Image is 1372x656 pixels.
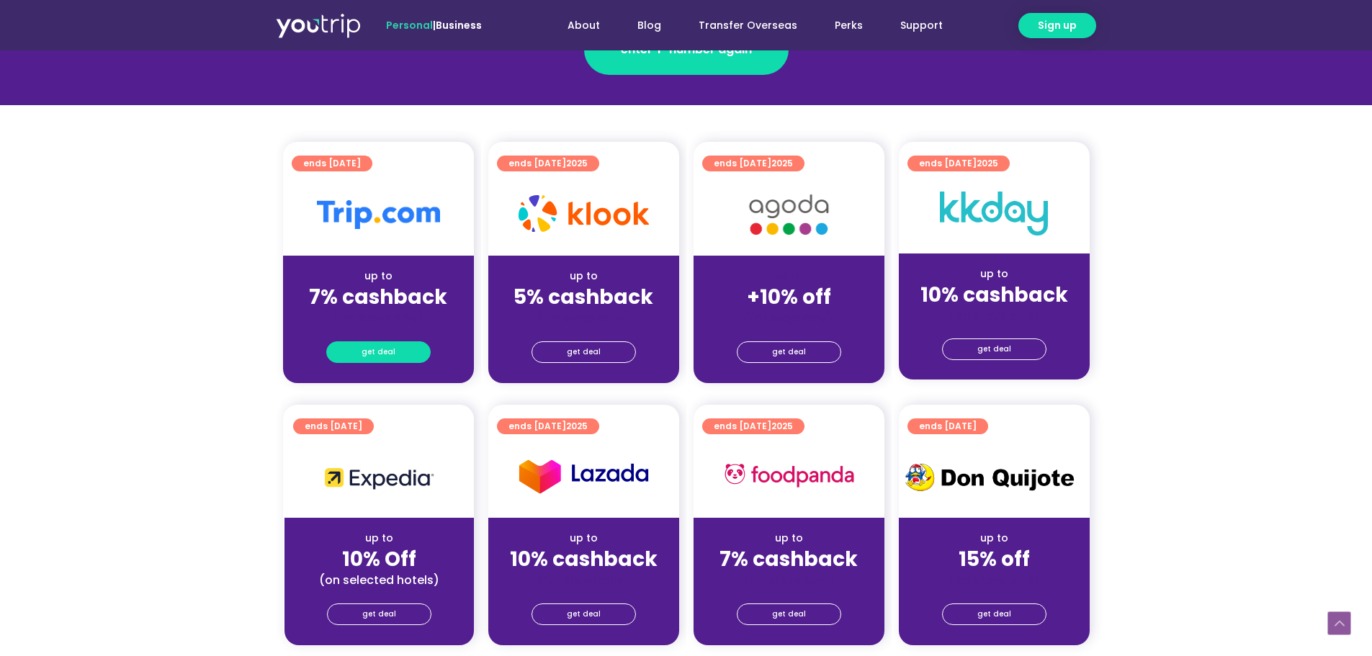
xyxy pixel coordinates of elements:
span: get deal [977,604,1011,624]
a: get deal [737,603,841,625]
a: Transfer Overseas [680,12,816,39]
div: up to [910,531,1078,546]
span: get deal [772,342,806,362]
strong: +10% off [747,283,831,311]
a: get deal [942,603,1046,625]
div: up to [296,531,462,546]
span: 2025 [771,420,793,432]
a: get deal [737,341,841,363]
span: get deal [772,604,806,624]
span: get deal [362,604,396,624]
a: get deal [326,341,431,363]
a: Business [436,18,482,32]
span: 2025 [977,157,998,169]
span: Sign up [1038,18,1077,33]
span: ends [DATE] [303,156,361,171]
span: get deal [977,339,1011,359]
span: get deal [567,342,601,362]
a: Perks [816,12,882,39]
strong: 10% Off [342,545,416,573]
span: get deal [567,604,601,624]
span: 2025 [566,157,588,169]
span: Personal [386,18,433,32]
a: ends [DATE] [293,418,374,434]
a: get deal [532,341,636,363]
div: (for stays only) [705,310,873,325]
span: get deal [362,342,395,362]
strong: 10% cashback [510,545,658,573]
span: ends [DATE] [714,418,793,434]
strong: 7% cashback [309,283,447,311]
a: ends [DATE]2025 [497,156,599,171]
a: get deal [942,338,1046,360]
strong: 7% cashback [719,545,858,573]
div: (on selected hotels) [296,572,462,588]
span: 2025 [771,157,793,169]
span: up to [776,269,802,283]
span: ends [DATE] [305,418,362,434]
span: | [386,18,482,32]
div: up to [500,531,668,546]
a: ends [DATE]2025 [702,156,804,171]
a: ends [DATE]2025 [497,418,599,434]
nav: Menu [521,12,961,39]
div: (for stays only) [500,310,668,325]
div: (for stays only) [705,572,873,588]
div: (for stays only) [295,310,462,325]
a: Blog [619,12,680,39]
strong: 15% off [959,545,1030,573]
a: ends [DATE] [292,156,372,171]
a: About [549,12,619,39]
strong: 5% cashback [514,283,653,311]
div: up to [500,269,668,284]
div: (for stays only) [910,572,1078,588]
span: ends [DATE] [508,156,588,171]
span: ends [DATE] [508,418,588,434]
a: Sign up [1018,13,1096,38]
span: ends [DATE] [919,418,977,434]
span: ends [DATE] [714,156,793,171]
div: up to [295,269,462,284]
a: ends [DATE] [907,418,988,434]
span: ends [DATE] [919,156,998,171]
a: ends [DATE]2025 [702,418,804,434]
a: Support [882,12,961,39]
div: up to [910,266,1078,282]
a: get deal [532,603,636,625]
span: 2025 [566,420,588,432]
div: up to [705,531,873,546]
a: get deal [327,603,431,625]
strong: 10% cashback [920,281,1068,309]
div: (for stays only) [910,308,1078,323]
div: (for stays only) [500,572,668,588]
a: ends [DATE]2025 [907,156,1010,171]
